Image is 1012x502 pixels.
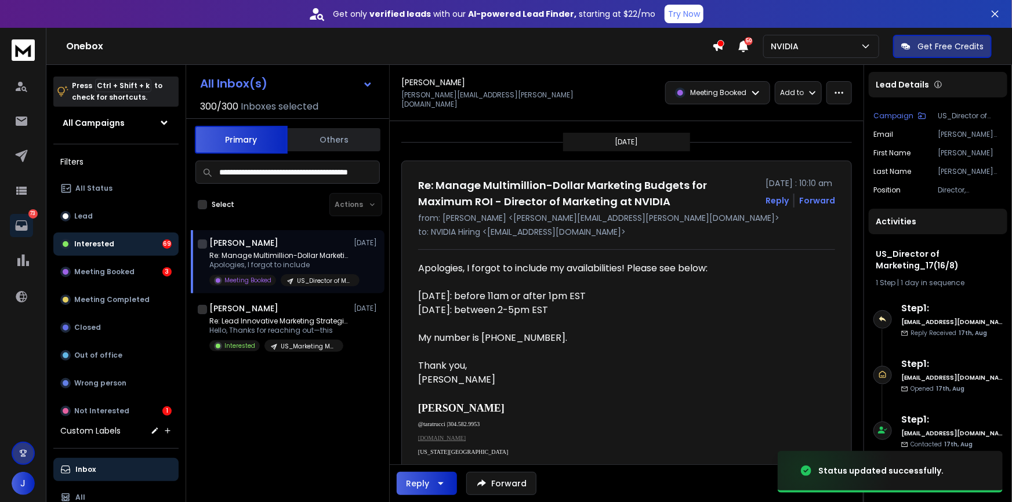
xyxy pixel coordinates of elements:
p: Re: Manage Multimillion-Dollar Marketing Budgets [209,251,349,260]
button: Closed [53,316,179,339]
p: Lead [74,212,93,221]
a: 73 [10,214,33,237]
span: 17th, Aug [944,440,973,449]
p: Reply Received [911,329,987,337]
a: [DOMAIN_NAME] [418,435,466,441]
span: 300 / 300 [200,100,238,114]
b: [PERSON_NAME] [418,402,505,414]
div: My number is [PHONE_NUMBER]. [418,331,757,345]
button: All Status [53,177,179,200]
h6: [EMAIL_ADDRESS][DOMAIN_NAME] [901,429,1003,438]
span: 1 day in sequence [901,278,964,288]
p: Meeting Booked [74,267,135,277]
button: Campaign [873,111,926,121]
button: Reply [766,195,789,206]
p: US_Marketing Manager_17(13/8) [281,342,336,351]
p: First Name [873,148,911,158]
h1: Re: Manage Multimillion-Dollar Marketing Budgets for Maximum ROI - Director of Marketing at NVIDIA [418,177,759,210]
label: Select [212,200,234,209]
div: [DATE]: between 2-5pm EST [418,303,757,317]
button: Reply [397,472,457,495]
div: 3 [162,267,172,277]
strong: AI-powered Lead Finder, [468,8,576,20]
p: Apologies, I forgot to include [209,260,349,270]
strong: verified leads [369,8,431,20]
button: Get Free Credits [893,35,992,58]
button: All Inbox(s) [191,72,382,95]
p: Interested [74,239,114,249]
h6: [EMAIL_ADDRESS][DOMAIN_NAME] [901,373,1003,382]
button: Wrong person [53,372,179,395]
p: Interested [224,341,255,350]
button: Out of office [53,344,179,367]
h1: [PERSON_NAME] [209,303,278,314]
button: Interested69 [53,232,179,256]
button: Primary [195,126,288,154]
h6: Step 1 : [901,301,1003,315]
h1: [PERSON_NAME] [209,237,278,249]
div: Thank you, [418,359,757,373]
p: Hello, Thanks for reaching out—this [209,326,349,335]
div: | [876,278,1000,288]
p: Try Now [668,8,700,20]
div: Reply [406,478,429,489]
button: Lead [53,205,179,228]
p: Email [873,130,893,139]
span: Ctrl + Shift + k [95,79,151,92]
button: All Campaigns [53,111,179,134]
p: [PERSON_NAME] [PERSON_NAME] [938,167,1003,176]
p: to: NVIDIA Hiring <[EMAIL_ADDRESS][DOMAIN_NAME]> [418,226,835,238]
button: J [12,472,35,495]
p: [PERSON_NAME] [938,148,1003,158]
div: Status updated successfully. [818,465,944,476]
p: [DATE] : 10:10 am [766,177,835,189]
p: Position [873,185,901,195]
p: All [75,493,85,502]
img: logo [12,39,35,61]
div: 69 [162,239,172,249]
h1: All Campaigns [63,117,125,129]
p: Director, Experience Strategy [938,185,1003,195]
p: US_Director of Marketing_17(16/8) [297,277,353,285]
button: Others [288,127,380,152]
p: Get only with our starting at $22/mo [333,8,655,20]
div: Forward [799,195,835,206]
h3: Filters [53,154,179,170]
div: 1 [162,406,172,416]
h6: Step 1 : [901,413,1003,427]
button: Try Now [665,5,703,23]
button: Forward [466,472,536,495]
p: Meeting Completed [74,295,150,304]
span: 1 Step [876,278,895,288]
h1: US_Director of Marketing_17(16/8) [876,248,1000,271]
p: Campaign [873,111,913,121]
p: NVIDIA [771,41,803,52]
p: Opened [911,384,964,393]
h1: [PERSON_NAME] [401,77,465,88]
h3: Custom Labels [60,425,121,436]
h1: Onebox [66,39,712,53]
h1: All Inbox(s) [200,78,267,89]
p: [PERSON_NAME][EMAIL_ADDRESS][PERSON_NAME][DOMAIN_NAME] [401,90,623,109]
p: Inbox [75,465,96,474]
p: Meeting Booked [224,276,271,285]
span: [US_STATE][GEOGRAPHIC_DATA] [418,449,509,455]
h6: [EMAIL_ADDRESS][DOMAIN_NAME] [901,318,1003,326]
p: Lead Details [876,79,929,90]
button: Not Interested1 [53,399,179,423]
button: Meeting Booked3 [53,260,179,283]
p: Meeting Booked [690,88,746,97]
p: Wrong person [74,379,126,388]
p: Get Free Credits [917,41,984,52]
font: @taratrucci | [418,421,448,427]
p: Not Interested [74,406,129,416]
button: Inbox [53,458,179,481]
p: Press to check for shortcuts. [72,80,162,103]
p: [DATE] [615,137,639,147]
div: [DATE]: before 11am or after 1pm EST [418,289,757,303]
p: [PERSON_NAME][EMAIL_ADDRESS][PERSON_NAME][DOMAIN_NAME] [938,130,1003,139]
button: Meeting Completed [53,288,179,311]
